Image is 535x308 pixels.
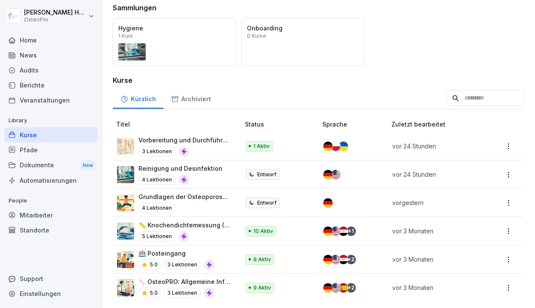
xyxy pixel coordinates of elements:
img: es.svg [339,283,348,293]
p: 📏 Knochendichtemessung (DXA) Hologic [138,220,231,229]
img: de.svg [323,255,333,264]
p: 🏥 Posteingang [138,249,214,258]
p: vor 3 Monaten [392,255,480,264]
p: 1 Aktiv [253,142,270,150]
img: de.svg [323,198,333,208]
a: Kurse [4,127,98,142]
img: eg.svg [339,255,348,264]
p: vor 3 Monaten [392,226,480,236]
a: Audits [4,63,98,78]
p: OsteoPro [24,17,87,23]
p: vor 3 Monaten [392,283,480,292]
img: us.svg [331,255,340,264]
img: mzvzumygo40akzbx14i0ulg3.png [117,138,134,155]
p: Onboarding [247,24,359,33]
a: Berichte [4,78,98,93]
img: de.svg [323,142,333,151]
a: Einstellungen [4,286,98,301]
a: Home [4,33,98,48]
a: Archiviert [163,87,218,109]
p: 9 Aktiv [253,256,271,263]
img: pl.svg [331,142,340,151]
img: hxtbe20nrnzo67p8159ucr73.png [117,279,134,296]
img: hqs2rtymb8uaablm631q6ifx.png [117,166,134,183]
img: eg.svg [339,226,348,236]
p: Grundlagen der Osteoporose: Prävention und Bewusstsein [138,192,231,201]
a: Pfade [4,142,98,157]
p: Entwurf [257,171,277,178]
img: de.svg [323,170,333,179]
a: Kürzlich [113,87,163,109]
div: Dokumente [4,157,98,173]
p: 4 Lektionen [138,175,175,185]
a: DokumenteNew [4,157,98,173]
a: Mitarbeiter [4,208,98,223]
p: [PERSON_NAME] Hennig [24,9,87,16]
a: Standorte [4,223,98,238]
p: Titel [116,120,241,129]
img: us.svg [331,283,340,293]
p: 🦴 OsteoPRO: Allgemeine Informationen [138,277,231,286]
img: ua.svg [339,142,348,151]
p: Hygiene [118,24,231,33]
p: Sprache [322,120,388,129]
p: 5 Lektionen [138,231,175,242]
h3: Sammlungen [113,3,156,13]
p: vorgestern [392,198,480,207]
p: 3 Lektionen [164,260,201,270]
p: 1 Kurs [118,33,133,39]
img: us.svg [331,170,340,179]
p: Status [245,120,319,129]
img: de.svg [323,283,333,293]
p: 9 Aktiv [253,284,271,292]
div: + 2 [346,283,356,293]
div: + 1 [346,226,356,236]
p: 5.0 [150,261,158,269]
img: g0uasptu13o5bnrojw0urpa8.png [117,194,134,211]
p: Vorbereitung und Durchführung von Infusionen [138,136,231,145]
a: News [4,48,98,63]
p: 10 Aktiv [253,227,273,235]
p: Reinigung und Desinfektion [138,164,222,173]
a: Automatisierungen [4,173,98,188]
p: 4 Lektionen [138,203,175,213]
img: zcf6hzuuf28e3rl4l8g108i6.png [117,251,134,268]
p: 3 Lektionen [138,146,175,157]
div: Support [4,271,98,286]
p: Entwurf [257,199,277,207]
p: 5.0 [150,289,158,297]
a: Veranstaltungen [4,93,98,108]
p: People [4,194,98,208]
a: Onboarding0 Kurse [241,18,365,66]
div: New [81,160,95,170]
p: Library [4,114,98,127]
a: Hygiene1 Kurs [113,18,236,66]
p: Zuletzt bearbeitet [391,120,490,129]
p: 3 Lektionen [164,288,201,298]
p: vor 24 Stunden [392,142,480,151]
img: de.svg [323,226,333,236]
img: ffvxotsu6vbvbwyqo8r42yc3.png [117,223,134,240]
p: vor 24 Stunden [392,170,480,179]
h3: Kurse [113,75,525,85]
div: + 2 [346,255,356,264]
p: 0 Kurse [247,33,266,39]
img: us.svg [331,226,340,236]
